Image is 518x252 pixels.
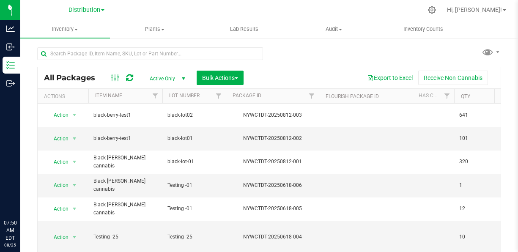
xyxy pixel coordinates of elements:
a: Lab Results [200,20,289,38]
div: NYWCTDT-20250812-002 [225,134,320,142]
a: Qty [461,93,470,99]
a: Filter [305,89,319,103]
span: Distribution [69,6,100,14]
a: Inventory Counts [378,20,468,38]
span: Action [46,109,69,121]
button: Receive Non-Cannabis [418,71,488,85]
a: Lot Number [169,93,200,99]
p: 08/25 [4,242,16,248]
th: Has COA [412,89,454,104]
span: select [69,231,80,243]
span: Inventory [20,25,110,33]
span: Black [PERSON_NAME] cannabis [93,201,157,217]
inline-svg: Inventory [6,61,15,69]
a: Item Name [95,93,122,99]
a: Inventory [20,20,110,38]
span: black-berry-test1 [93,111,157,119]
span: Action [46,231,69,243]
span: Testing -25 [167,233,221,241]
a: Package ID [233,93,261,99]
span: black-berry-test1 [93,134,157,142]
span: Testing -01 [167,205,221,213]
inline-svg: Analytics [6,25,15,33]
span: select [69,203,80,215]
button: Bulk Actions [197,71,244,85]
span: All Packages [44,73,104,82]
input: Search Package ID, Item Name, SKU, Lot or Part Number... [37,47,263,60]
span: Black [PERSON_NAME] cannabis [93,177,157,193]
span: Action [46,203,69,215]
p: 07:50 AM EDT [4,219,16,242]
div: Actions [44,93,85,99]
span: 320 [459,158,491,166]
inline-svg: Outbound [6,79,15,88]
span: 1 [459,181,491,189]
span: select [69,179,80,191]
a: Audit [289,20,379,38]
div: NYWCTDT-20250812-003 [225,111,320,119]
div: Manage settings [427,6,437,14]
span: 101 [459,134,491,142]
span: Audit [290,25,378,33]
div: NYWCTDT-20250618-004 [225,233,320,241]
div: NYWCTDT-20250812-001 [225,158,320,166]
span: Bulk Actions [202,74,238,81]
span: Action [46,179,69,191]
span: select [69,133,80,145]
a: Filter [212,89,226,103]
span: Testing -01 [167,181,221,189]
span: Inventory Counts [392,25,455,33]
iframe: Resource center [8,184,34,210]
span: Black [PERSON_NAME] cannabis [93,154,157,170]
inline-svg: Inbound [6,43,15,51]
span: black-lot02 [167,111,221,119]
button: Export to Excel [362,71,418,85]
span: 12 [459,205,491,213]
span: black-lot01 [167,134,221,142]
div: NYWCTDT-20250618-005 [225,205,320,213]
span: Action [46,156,69,168]
a: Flourish Package ID [326,93,379,99]
span: 641 [459,111,491,119]
span: Plants [110,25,199,33]
span: Testing -25 [93,233,157,241]
span: black-lot-01 [167,158,221,166]
div: NYWCTDT-20250618-006 [225,181,320,189]
span: 10 [459,233,491,241]
span: Lab Results [219,25,270,33]
span: select [69,109,80,121]
a: Filter [148,89,162,103]
a: Plants [110,20,200,38]
span: select [69,156,80,168]
span: Hi, [PERSON_NAME]! [447,6,502,13]
a: Filter [440,89,454,103]
span: Action [46,133,69,145]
